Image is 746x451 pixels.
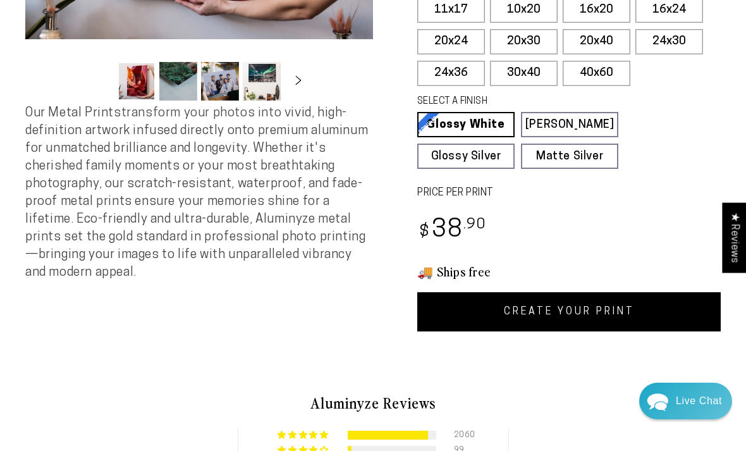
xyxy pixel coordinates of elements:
[490,61,558,86] label: 30x40
[417,61,485,86] label: 24x36
[722,202,746,273] div: Click to open Judge.me floating reviews tab
[417,29,485,54] label: 20x24
[417,144,515,169] a: Glossy Silver
[118,62,156,101] button: Load image 1 in gallery view
[417,112,515,137] a: Glossy White
[417,263,721,280] h3: 🚚 Ships free
[635,29,703,54] label: 24x30
[159,62,197,101] button: Load image 2 in gallery view
[463,218,486,232] sup: .90
[278,431,330,440] div: 91% (2060) reviews with 5 star rating
[201,62,239,101] button: Load image 3 in gallery view
[417,292,721,331] a: CREATE YOUR PRINT
[454,431,469,440] div: 2060
[284,68,312,96] button: Slide right
[25,107,368,279] span: Our Metal Prints transform your photos into vivid, high-definition artwork infused directly onto ...
[86,68,114,96] button: Slide left
[521,144,618,169] a: Matte Silver
[639,383,732,419] div: Chat widget toggle
[35,392,711,414] h2: Aluminyze Reviews
[417,218,486,243] bdi: 38
[419,224,430,241] span: $
[521,112,618,137] a: [PERSON_NAME]
[417,186,721,201] label: PRICE PER PRINT
[490,29,558,54] label: 20x30
[563,61,630,86] label: 40x60
[417,95,594,109] legend: SELECT A FINISH
[676,383,722,419] div: Contact Us Directly
[563,29,630,54] label: 20x40
[243,62,281,101] button: Load image 4 in gallery view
